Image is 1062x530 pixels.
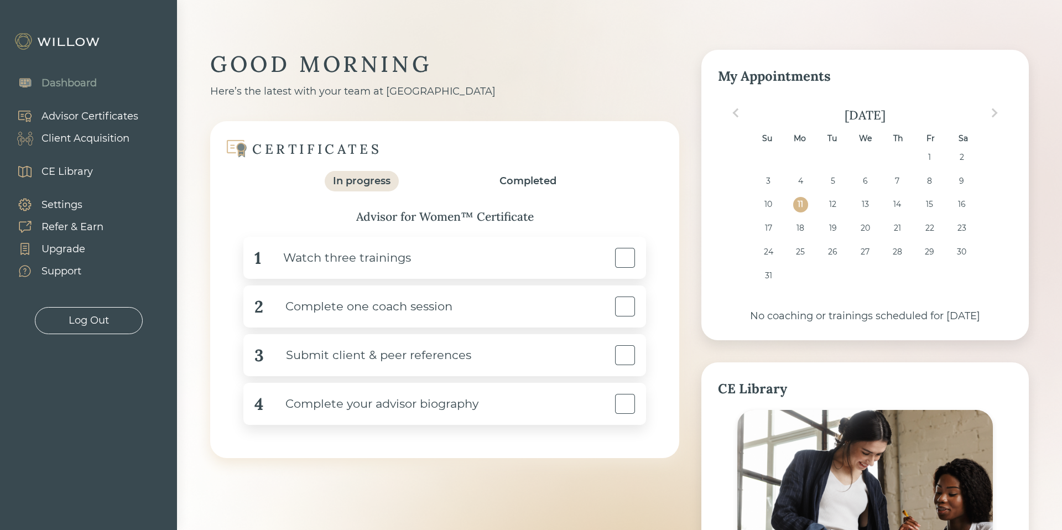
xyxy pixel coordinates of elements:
div: Choose Sunday, August 3rd, 2025 [761,174,775,189]
a: Dashboard [6,72,97,94]
div: Choose Thursday, August 28th, 2025 [890,245,905,259]
div: Choose Wednesday, August 27th, 2025 [857,245,872,259]
a: Upgrade [6,238,103,260]
div: Choose Tuesday, August 12th, 2025 [825,197,840,212]
div: CERTIFICATES [252,141,382,158]
a: Settings [6,194,103,216]
div: Choose Friday, August 8th, 2025 [922,174,937,189]
div: Choose Saturday, August 23rd, 2025 [954,221,969,236]
div: Choose Sunday, August 17th, 2025 [761,221,775,236]
div: Choose Friday, August 22nd, 2025 [922,221,937,236]
div: Tu [825,131,840,146]
div: month 2025-08 [721,150,1008,292]
div: Choose Thursday, August 7th, 2025 [890,174,905,189]
div: Upgrade [41,242,85,257]
div: Choose Sunday, August 24th, 2025 [761,245,775,259]
div: Fr [923,131,938,146]
div: Th [891,131,905,146]
div: 2 [254,294,263,319]
div: Advisor for Women™ Certificate [232,208,657,226]
div: Advisor Certificates [41,109,138,124]
div: Choose Wednesday, August 20th, 2025 [857,221,872,236]
div: Su [759,131,774,146]
div: Choose Thursday, August 21st, 2025 [890,221,905,236]
div: Choose Friday, August 1st, 2025 [922,150,937,165]
div: Here’s the latest with your team at [GEOGRAPHIC_DATA] [210,84,679,99]
div: 3 [254,343,264,368]
div: GOOD MORNING [210,50,679,79]
div: [DATE] [718,107,1012,123]
div: Choose Wednesday, August 6th, 2025 [857,174,872,189]
div: Mo [792,131,807,146]
a: Client Acquisition [6,127,138,149]
div: In progress [333,174,391,189]
div: Choose Thursday, August 14th, 2025 [890,197,905,212]
div: We [857,131,872,146]
div: Choose Saturday, August 16th, 2025 [954,197,969,212]
div: Complete one coach session [263,294,452,319]
div: 1 [254,246,261,271]
button: Next Month [986,104,1003,122]
a: Refer & Earn [6,216,103,238]
div: Complete your advisor biography [263,392,478,417]
div: Completed [499,174,556,189]
div: Choose Tuesday, August 5th, 2025 [825,174,840,189]
div: My Appointments [718,66,1012,86]
a: CE Library [6,160,93,183]
div: Watch three trainings [261,246,411,271]
div: Choose Saturday, August 2nd, 2025 [954,150,969,165]
div: Choose Friday, August 29th, 2025 [922,245,937,259]
div: Choose Monday, August 4th, 2025 [793,174,808,189]
div: Choose Tuesday, August 19th, 2025 [825,221,840,236]
div: No coaching or trainings scheduled for [DATE] [718,309,1012,324]
div: Choose Monday, August 25th, 2025 [793,245,808,259]
div: Choose Saturday, August 30th, 2025 [954,245,969,259]
div: Choose Wednesday, August 13th, 2025 [857,197,872,212]
a: Advisor Certificates [6,105,138,127]
button: Previous Month [727,104,745,122]
div: Support [41,264,81,279]
img: Willow [14,33,102,50]
div: Refer & Earn [41,220,103,235]
div: Choose Sunday, August 10th, 2025 [761,197,775,212]
div: Choose Monday, August 11th, 2025 [793,197,808,212]
div: Settings [41,198,82,212]
div: Choose Friday, August 15th, 2025 [922,197,937,212]
div: Choose Saturday, August 9th, 2025 [954,174,969,189]
div: Sa [956,131,971,146]
div: CE Library [718,379,1012,399]
div: Choose Sunday, August 31st, 2025 [761,268,775,283]
div: 4 [254,392,263,417]
div: Choose Monday, August 18th, 2025 [793,221,808,236]
div: Client Acquisition [41,131,129,146]
div: Dashboard [41,76,97,91]
div: Log Out [69,313,109,328]
div: Choose Tuesday, August 26th, 2025 [825,245,840,259]
div: CE Library [41,164,93,179]
div: Submit client & peer references [264,343,471,368]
